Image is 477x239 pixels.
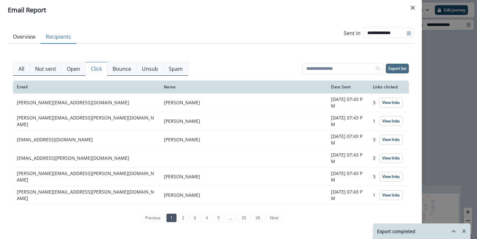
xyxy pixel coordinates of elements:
[252,214,264,222] a: Page 26
[373,135,405,145] div: 3
[8,30,41,44] button: Overview
[202,214,212,222] a: Page 4
[331,115,365,128] p: [DATE] 07:43 PM
[459,226,469,236] button: Remove-exports
[142,65,158,73] p: Unsub
[379,190,403,200] button: View links
[17,84,156,90] div: Email
[382,137,400,142] p: View links
[382,119,400,123] p: View links
[331,152,365,165] p: [DATE] 07:43 PM
[178,214,188,222] a: Page 2
[382,174,400,179] p: View links
[344,29,361,37] p: Sent in
[373,98,405,107] div: 3
[377,228,415,235] p: Export completed
[373,116,405,126] div: 1
[160,94,327,112] td: [PERSON_NAME]
[386,64,409,73] button: Export list
[160,131,327,149] td: [PERSON_NAME]
[379,172,403,182] button: View links
[373,153,405,163] div: 3
[331,170,365,183] p: [DATE] 07:43 PM
[331,96,365,109] p: [DATE] 07:43 PM
[266,214,282,222] a: Next page
[35,65,56,73] p: Not sent
[41,30,76,44] button: Recipients
[388,66,406,71] p: Export list
[13,205,160,223] td: [PERSON_NAME][EMAIL_ADDRESS][PERSON_NAME][DOMAIN_NAME]
[379,98,403,107] button: View links
[169,65,183,73] p: Spam
[238,214,250,222] a: Page 25
[160,186,327,205] td: [PERSON_NAME]
[113,65,131,73] p: Bounce
[408,3,418,13] button: Close
[166,214,177,222] a: Page 1 is your current page
[13,186,160,205] td: [PERSON_NAME][EMAIL_ADDRESS][PERSON_NAME][DOMAIN_NAME]
[13,94,160,112] td: [PERSON_NAME][EMAIL_ADDRESS][DOMAIN_NAME]
[373,172,405,182] div: 3
[13,131,160,149] td: [EMAIL_ADDRESS][DOMAIN_NAME]
[331,189,365,202] p: [DATE] 07:43 PM
[160,112,327,131] td: [PERSON_NAME]
[214,214,224,222] a: Page 5
[13,149,160,168] td: [EMAIL_ADDRESS][PERSON_NAME][DOMAIN_NAME]
[382,100,400,105] p: View links
[373,84,405,90] div: Links clicked
[379,153,403,163] button: View links
[448,226,459,236] button: hide-exports
[190,214,200,222] a: Page 3
[382,156,400,160] p: View links
[382,193,400,197] p: View links
[379,116,403,126] button: View links
[67,65,80,73] p: Open
[225,214,236,222] a: Jump forward
[379,135,403,145] button: View links
[8,5,414,15] div: Email Report
[18,65,24,73] p: All
[91,65,102,73] p: Click
[331,133,365,146] p: [DATE] 07:43 PM
[331,84,365,90] div: Date Sent
[160,168,327,186] td: [PERSON_NAME]
[443,224,456,239] button: hide-exports
[13,168,160,186] td: [PERSON_NAME][EMAIL_ADDRESS][PERSON_NAME][DOMAIN_NAME]
[13,112,160,131] td: [PERSON_NAME][EMAIL_ADDRESS][PERSON_NAME][DOMAIN_NAME]
[373,190,405,200] div: 1
[164,84,323,90] div: Name
[140,214,282,222] ul: Pagination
